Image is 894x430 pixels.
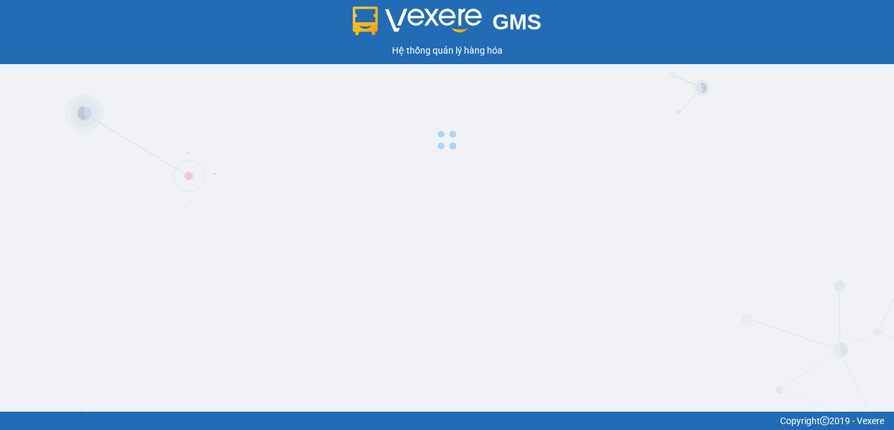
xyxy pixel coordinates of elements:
[3,43,891,58] div: Hệ thống quản lý hàng hóa
[353,20,542,30] a: GMS
[10,414,884,428] div: Copyright 2019 - Vexere
[492,10,541,34] span: GMS
[820,416,829,425] span: copyright
[353,7,482,35] img: logo 2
